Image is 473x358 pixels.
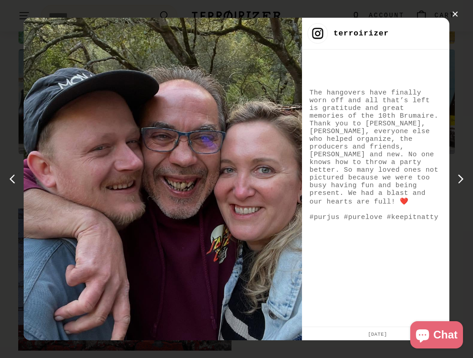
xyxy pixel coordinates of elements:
div: next post [452,172,466,186]
span: [DATE] [364,332,387,337]
div: previous post [7,172,21,186]
div: close button [448,8,462,21]
div: terroirizer [333,28,389,39]
div: Instagram post details [24,18,449,340]
img: Instagram profile picture [307,23,328,44]
inbox-online-store-chat: Shopify online store chat [408,321,466,351]
div: The hangovers have finally worn off and all that’s left is gratitude and great memories of the 10... [309,89,442,221]
a: Opens @terroirizer Instagram profile on a new window [333,28,389,39]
